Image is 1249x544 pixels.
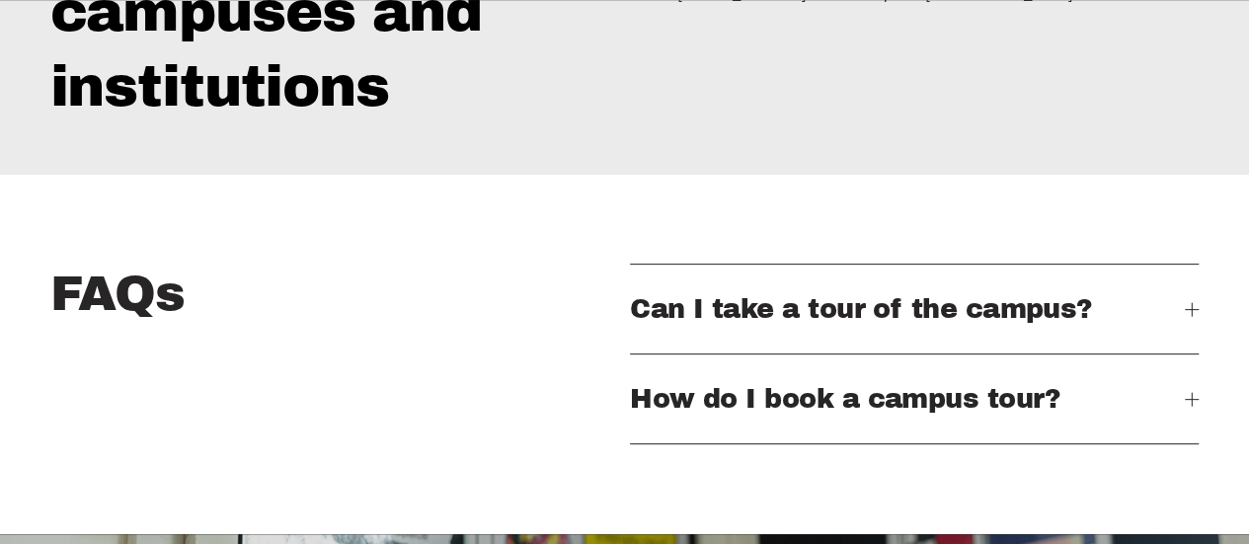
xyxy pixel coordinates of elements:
[630,354,1199,443] button: How do I book a campus tour?
[630,294,1185,324] span: Can I take a tour of the campus?
[630,384,1185,414] span: How do I book a campus tour?
[50,270,185,319] h3: FAQs
[630,265,1199,353] button: Can I take a tour of the campus?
